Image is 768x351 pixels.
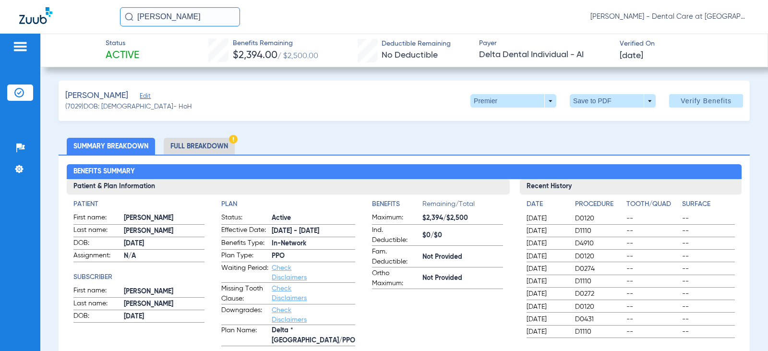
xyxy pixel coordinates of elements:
span: Active [272,213,355,223]
span: -- [682,302,734,312]
span: Ortho Maximum: [372,268,419,289]
span: No Deductible [382,51,438,60]
span: -- [626,289,679,299]
span: Verify Benefits [681,97,732,105]
h4: Tooth/Quad [626,199,679,209]
span: Benefits Remaining [233,38,318,48]
span: -- [682,252,734,261]
app-breakdown-title: Benefits [372,199,422,213]
span: Delta Dental Individual - AI [479,49,612,61]
span: -- [682,289,734,299]
input: Search for patients [120,7,240,26]
span: -- [626,214,679,223]
h3: Patient & Plan Information [67,179,510,194]
span: [DATE] [527,214,567,223]
span: -- [626,239,679,248]
button: Save to PDF [570,94,656,108]
span: Waiting Period: [221,263,268,282]
span: Last name: [73,225,120,237]
span: [DATE] - [DATE] [272,226,355,236]
span: Downgrades: [221,305,268,325]
app-breakdown-title: Surface [682,199,734,213]
span: -- [626,277,679,286]
span: Ind. Deductible: [372,225,419,245]
span: DOB: [73,311,120,323]
button: Verify Benefits [669,94,743,108]
span: -- [682,277,734,286]
span: [DATE] [527,302,567,312]
span: -- [682,264,734,274]
span: Maximum: [372,213,419,224]
span: [PERSON_NAME] [65,90,128,102]
span: Benefits Type: [221,238,268,250]
span: First name: [73,213,120,224]
span: Delta *[GEOGRAPHIC_DATA]/PPO [272,326,355,346]
img: hamburger-icon [12,41,28,52]
span: [PERSON_NAME] [124,287,204,297]
li: Full Breakdown [164,138,235,155]
span: D1110 [575,277,623,286]
button: Premier [470,94,556,108]
span: D0120 [575,214,623,223]
span: [DATE] [527,327,567,337]
span: -- [626,302,679,312]
span: [DATE] [620,50,643,62]
span: [DATE] [527,226,567,236]
img: Zuub Logo [19,7,52,24]
span: -- [682,214,734,223]
span: Status: [221,213,268,224]
h3: Recent History [520,179,741,194]
span: -- [682,226,734,236]
span: [DATE] [124,239,204,249]
app-breakdown-title: Procedure [575,199,623,213]
span: Status [106,38,139,48]
span: [PERSON_NAME] - Dental Care at [GEOGRAPHIC_DATA] [590,12,749,22]
span: D0120 [575,302,623,312]
app-breakdown-title: Patient [73,199,204,209]
img: Hazard [229,135,238,144]
span: First name: [73,286,120,297]
span: [DATE] [527,252,567,261]
app-breakdown-title: Date [527,199,567,213]
h4: Plan [221,199,355,209]
span: -- [626,327,679,337]
span: D0120 [575,252,623,261]
img: Search Icon [125,12,133,21]
h4: Subscriber [73,272,204,282]
span: -- [682,327,734,337]
span: Deductible Remaining [382,39,451,49]
span: [PERSON_NAME] [124,226,204,236]
span: [DATE] [527,239,567,248]
span: Not Provided [422,273,503,283]
a: Check Disclaimers [272,285,307,302]
span: Fam. Deductible: [372,247,419,267]
span: In-Network [272,239,355,249]
span: Edit [140,93,148,102]
span: Payer [479,38,612,48]
span: (7029) DOB: [DEMOGRAPHIC_DATA] - HoH [65,102,192,112]
span: D0274 [575,264,623,274]
span: Verified On [620,39,752,49]
span: [DATE] [124,312,204,322]
span: / $2,500.00 [277,52,318,60]
span: D0272 [575,289,623,299]
h4: Date [527,199,567,209]
span: Missing Tooth Clause: [221,284,268,304]
span: -- [626,252,679,261]
span: Not Provided [422,252,503,262]
span: N/A [124,251,204,261]
span: -- [682,239,734,248]
span: $2,394/$2,500 [422,213,503,223]
h2: Benefits Summary [67,164,741,180]
span: Effective Date: [221,225,268,237]
span: [PERSON_NAME] [124,213,204,223]
span: -- [626,264,679,274]
h4: Benefits [372,199,422,209]
span: D1110 [575,327,623,337]
span: Remaining/Total [422,199,503,213]
span: D0431 [575,315,623,324]
span: -- [626,315,679,324]
span: Assignment: [73,251,120,262]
